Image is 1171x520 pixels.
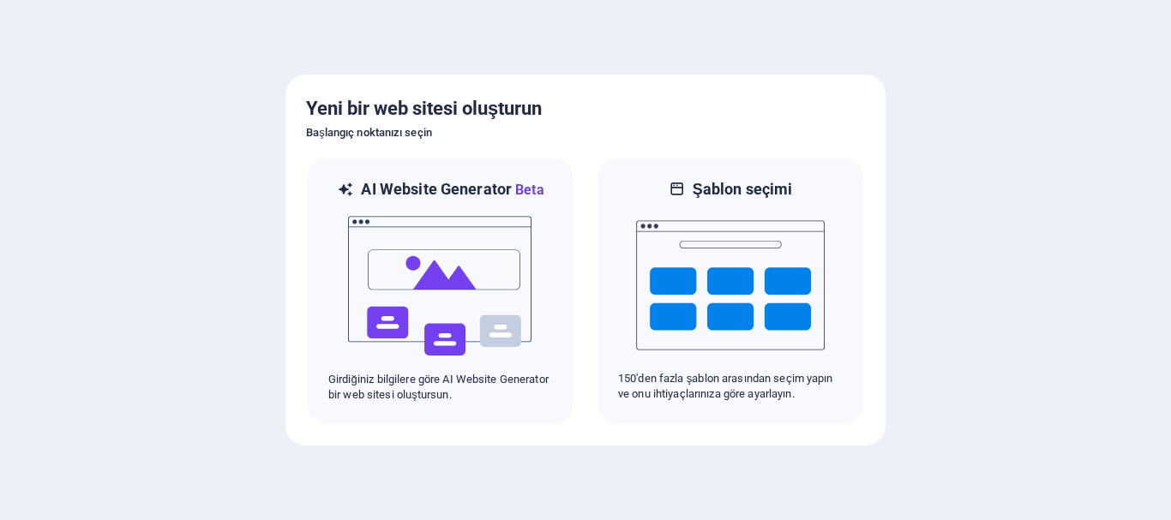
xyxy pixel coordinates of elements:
[306,123,865,143] h6: Başlangıç noktanızı seçin
[512,182,544,198] span: Beta
[346,200,535,372] img: ai
[693,179,793,200] h6: Şablon seçimi
[618,371,843,402] p: 150'den fazla şablon arasından seçim yapın ve onu ihtiyaçlarınıza göre ayarlayın.
[306,157,575,425] div: AI Website GeneratorBetaaiGirdiğiniz bilgilere göre AI Website Generator bir web sitesi oluştursun.
[361,179,543,200] h6: AI Website Generator
[306,95,865,123] h5: Yeni bir web sitesi oluşturun
[596,157,865,425] div: Şablon seçimi150'den fazla şablon arasından seçim yapın ve onu ihtiyaçlarınıza göre ayarlayın.
[328,372,553,403] p: Girdiğiniz bilgilere göre AI Website Generator bir web sitesi oluştursun.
